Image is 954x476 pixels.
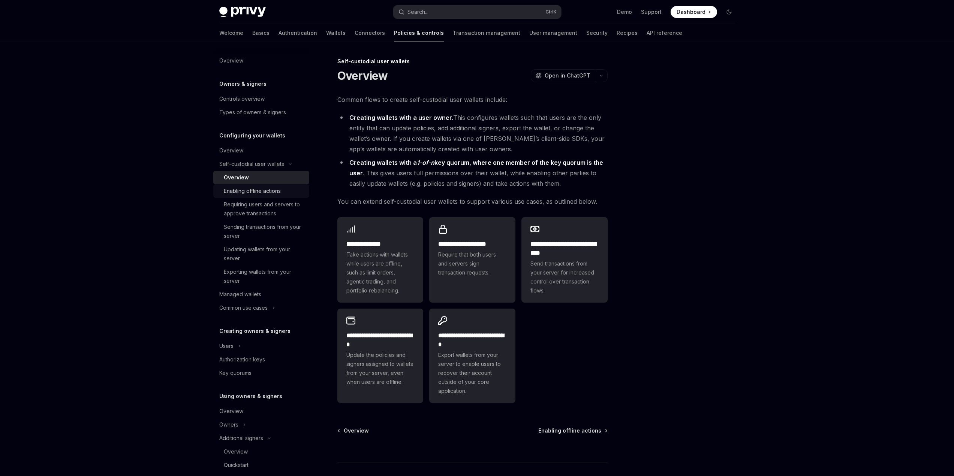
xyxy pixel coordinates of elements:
h5: Configuring your wallets [219,131,285,140]
div: Overview [219,146,243,155]
span: Common flows to create self-custodial user wallets include: [337,94,608,105]
div: Sending transactions from your server [224,222,305,240]
div: Common use cases [219,303,268,312]
span: Ctrl K [545,9,557,15]
a: Dashboard [671,6,717,18]
h1: Overview [337,69,388,82]
a: Transaction management [453,24,520,42]
div: Requiring users and servers to approve transactions [224,200,305,218]
a: Sending transactions from your server [213,220,309,243]
button: Toggle Common use cases section [213,301,309,315]
span: Export wallets from your server to enable users to recover their account outside of your core app... [438,351,506,395]
div: Search... [407,7,428,16]
div: Quickstart [224,461,249,470]
div: Overview [219,407,243,416]
a: Types of owners & signers [213,106,309,119]
a: Recipes [617,24,638,42]
a: Overview [213,171,309,184]
img: dark logo [219,7,266,17]
div: Authorization keys [219,355,265,364]
a: Overview [338,427,369,434]
span: Send transactions from your server for increased control over transaction flows. [530,259,599,295]
a: User management [529,24,577,42]
span: Enabling offline actions [538,427,601,434]
div: Enabling offline actions [224,187,281,195]
a: Wallets [326,24,346,42]
button: Toggle Self-custodial user wallets section [213,157,309,171]
button: Toggle Owners section [213,418,309,431]
button: Open search [393,5,561,19]
div: Overview [219,56,243,65]
div: Exporting wallets from your server [224,267,305,285]
a: Overview [213,54,309,67]
a: Overview [213,445,309,458]
span: Overview [344,427,369,434]
a: Enabling offline actions [538,427,607,434]
a: Authorization keys [213,353,309,366]
a: **** **** *****Take actions with wallets while users are offline, such as limit orders, agentic t... [337,217,424,303]
div: Updating wallets from your server [224,245,305,263]
div: Key quorums [219,369,252,378]
a: Overview [213,404,309,418]
span: Update the policies and signers assigned to wallets from your server, even when users are offline. [346,351,415,386]
a: Support [641,8,662,16]
a: Requiring users and servers to approve transactions [213,198,309,220]
a: Welcome [219,24,243,42]
a: Authentication [279,24,317,42]
span: Open in ChatGPT [545,72,590,79]
button: Open in ChatGPT [531,69,595,82]
div: Self-custodial user wallets [219,160,284,169]
a: Policies & controls [394,24,444,42]
h5: Owners & signers [219,79,267,88]
span: You can extend self-custodial user wallets to support various use cases, as outlined below. [337,196,608,207]
button: Toggle Additional signers section [213,431,309,445]
div: Overview [224,173,249,182]
button: Toggle dark mode [723,6,735,18]
a: Updating wallets from your server [213,243,309,265]
button: Toggle Users section [213,339,309,353]
a: Basics [252,24,270,42]
a: Enabling offline actions [213,184,309,198]
strong: Creating wallets with a key quorum, where one member of the key quorum is the user [349,159,603,177]
a: Key quorums [213,366,309,380]
a: Security [586,24,608,42]
span: Take actions with wallets while users are offline, such as limit orders, agentic trading, and por... [346,250,415,295]
div: Types of owners & signers [219,108,286,117]
a: Exporting wallets from your server [213,265,309,288]
h5: Using owners & signers [219,392,282,401]
em: 1-of-n [417,159,434,166]
li: . This gives users full permissions over their wallet, while enabling other parties to easily upd... [337,157,608,189]
div: Managed wallets [219,290,261,299]
li: This configures wallets such that users are the only entity that can update policies, add additio... [337,112,608,154]
a: API reference [647,24,682,42]
div: Controls overview [219,94,265,103]
a: Managed wallets [213,288,309,301]
div: Overview [224,447,248,456]
div: Users [219,342,234,351]
div: Owners [219,420,238,429]
a: Connectors [355,24,385,42]
strong: Creating wallets with a user owner. [349,114,453,121]
span: Require that both users and servers sign transaction requests. [438,250,506,277]
a: Quickstart [213,458,309,472]
div: Additional signers [219,434,263,443]
a: Demo [617,8,632,16]
h5: Creating owners & signers [219,327,291,336]
span: Dashboard [677,8,705,16]
a: Overview [213,144,309,157]
a: Controls overview [213,92,309,106]
div: Self-custodial user wallets [337,58,608,65]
